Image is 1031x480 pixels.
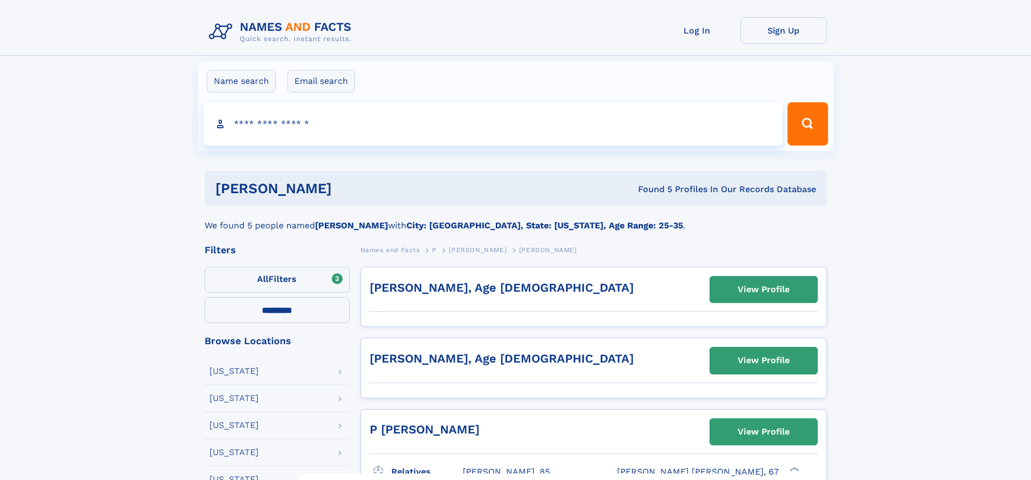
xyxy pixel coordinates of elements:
a: P [PERSON_NAME] [370,423,480,436]
div: ❯ [787,466,800,473]
span: All [257,274,268,284]
div: View Profile [738,277,790,302]
div: Browse Locations [205,336,350,346]
div: We found 5 people named with . [205,206,827,232]
a: [PERSON_NAME], 85 [463,466,550,478]
div: [US_STATE] [209,421,259,430]
b: City: [GEOGRAPHIC_DATA], State: [US_STATE], Age Range: 25-35 [406,220,683,231]
a: [PERSON_NAME], Age [DEMOGRAPHIC_DATA] [370,281,634,294]
span: [PERSON_NAME] [449,246,507,254]
div: [US_STATE] [209,367,259,376]
a: P [432,243,437,257]
div: View Profile [738,419,790,444]
label: Email search [287,70,355,93]
a: View Profile [710,419,817,445]
a: [PERSON_NAME] [449,243,507,257]
div: View Profile [738,348,790,373]
button: Search Button [787,102,828,146]
a: Names and Facts [360,243,420,257]
a: Sign Up [740,17,827,44]
span: P [432,246,437,254]
input: search input [203,102,783,146]
a: View Profile [710,347,817,373]
div: Found 5 Profiles In Our Records Database [485,183,816,195]
span: [PERSON_NAME] [519,246,577,254]
a: View Profile [710,277,817,303]
label: Name search [207,70,276,93]
b: [PERSON_NAME] [315,220,388,231]
div: [US_STATE] [209,394,259,403]
a: [PERSON_NAME] [PERSON_NAME], 67 [617,466,779,478]
div: [US_STATE] [209,448,259,457]
a: Log In [654,17,740,44]
label: Filters [205,267,350,293]
div: Filters [205,245,350,255]
h1: [PERSON_NAME] [215,182,485,195]
img: Logo Names and Facts [205,17,360,47]
a: [PERSON_NAME], Age [DEMOGRAPHIC_DATA] [370,352,634,365]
